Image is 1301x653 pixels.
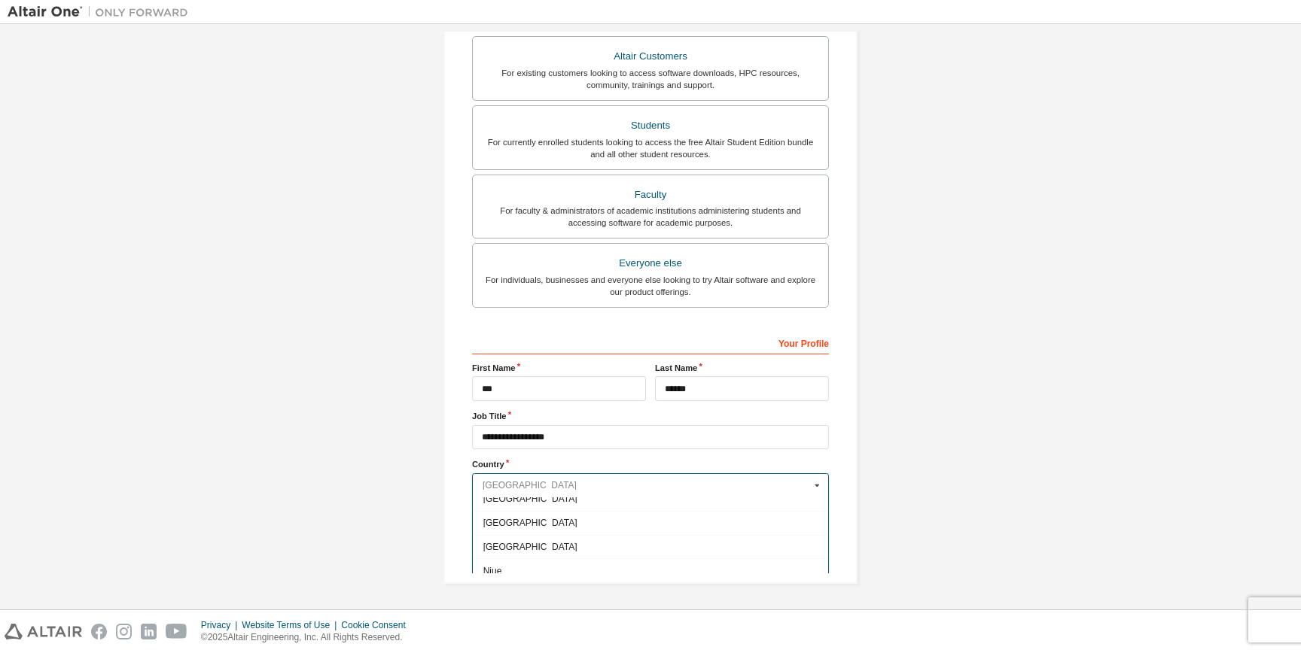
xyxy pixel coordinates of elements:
[472,458,829,470] label: Country
[472,410,829,422] label: Job Title
[483,518,818,527] span: [GEOGRAPHIC_DATA]
[116,624,132,639] img: instagram.svg
[482,67,819,91] div: For existing customers looking to access software downloads, HPC resources, community, trainings ...
[341,619,414,631] div: Cookie Consent
[166,624,187,639] img: youtube.svg
[482,115,819,136] div: Students
[472,362,646,374] label: First Name
[655,362,829,374] label: Last Name
[8,5,196,20] img: Altair One
[5,624,82,639] img: altair_logo.svg
[242,619,341,631] div: Website Terms of Use
[483,566,818,576] span: Niue
[483,542,818,551] span: [GEOGRAPHIC_DATA]
[482,205,819,229] div: For faculty & administrators of academic institutions administering students and accessing softwa...
[482,46,819,67] div: Altair Customers
[472,330,829,354] div: Your Profile
[141,624,157,639] img: linkedin.svg
[201,631,415,644] p: © 2025 Altair Engineering, Inc. All Rights Reserved.
[483,494,818,503] span: [GEOGRAPHIC_DATA]
[91,624,107,639] img: facebook.svg
[482,184,819,205] div: Faculty
[482,136,819,160] div: For currently enrolled students looking to access the free Altair Student Edition bundle and all ...
[482,274,819,298] div: For individuals, businesses and everyone else looking to try Altair software and explore our prod...
[201,619,242,631] div: Privacy
[482,253,819,274] div: Everyone else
